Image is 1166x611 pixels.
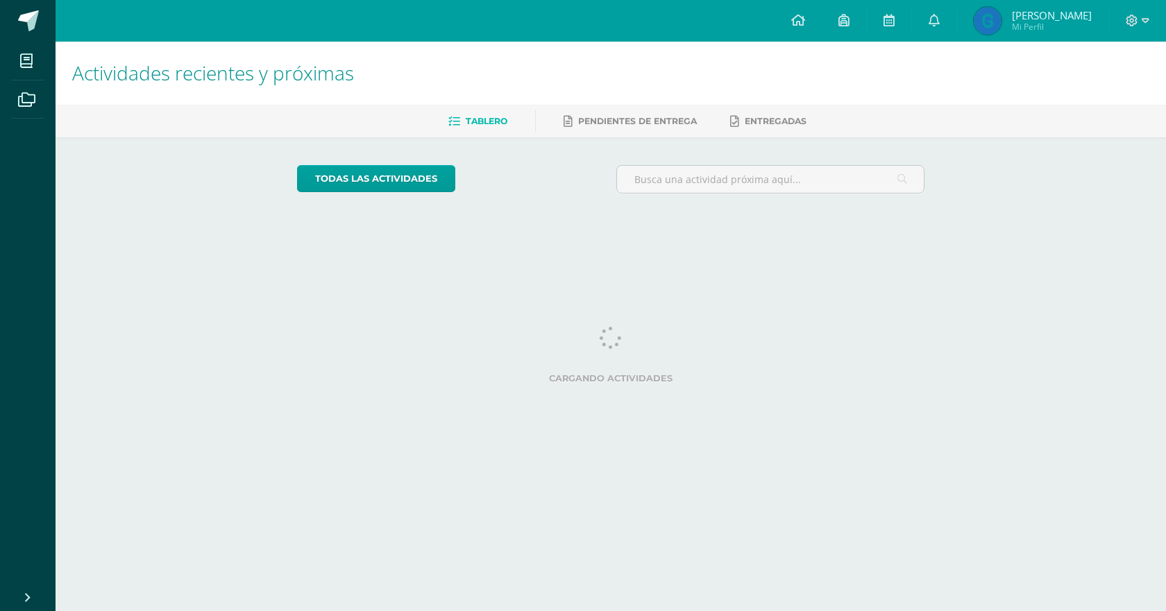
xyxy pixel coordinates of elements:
input: Busca una actividad próxima aquí... [617,166,924,193]
span: Entregadas [745,116,806,126]
span: Actividades recientes y próximas [72,60,354,86]
span: [PERSON_NAME] [1012,8,1092,22]
label: Cargando actividades [297,373,925,384]
span: Pendientes de entrega [578,116,697,126]
img: 885663ffb629b375ddc1ba5d9c87828b.png [974,7,1002,35]
a: Entregadas [730,110,806,132]
span: Tablero [466,116,507,126]
a: Pendientes de entrega [564,110,697,132]
span: Mi Perfil [1012,21,1092,33]
a: Tablero [448,110,507,132]
a: todas las Actividades [297,165,455,192]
